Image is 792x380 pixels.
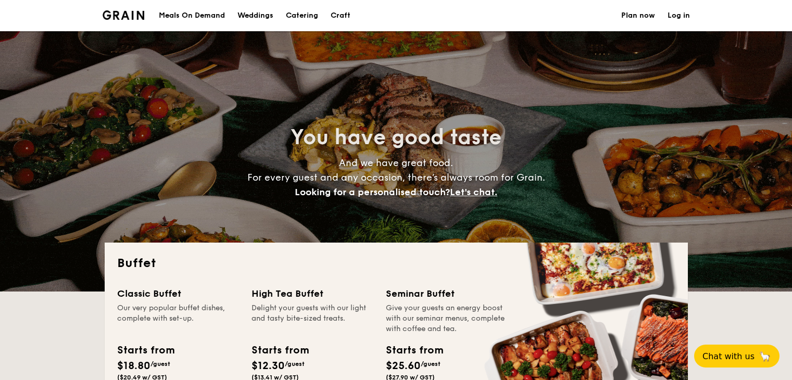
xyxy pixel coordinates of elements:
div: Give your guests an energy boost with our seminar menus, complete with coffee and tea. [386,303,508,334]
div: Starts from [252,343,308,358]
span: Let's chat. [450,186,497,198]
div: Our very popular buffet dishes, complete with set-up. [117,303,239,334]
span: $12.30 [252,360,285,372]
div: Starts from [117,343,174,358]
span: /guest [150,360,170,368]
img: Grain [103,10,145,20]
span: Chat with us [702,351,755,361]
span: 🦙 [759,350,771,362]
div: High Tea Buffet [252,286,373,301]
h2: Buffet [117,255,675,272]
div: Classic Buffet [117,286,239,301]
span: $18.80 [117,360,150,372]
div: Seminar Buffet [386,286,508,301]
div: Delight your guests with our light and tasty bite-sized treats. [252,303,373,334]
span: $25.60 [386,360,421,372]
a: Logotype [103,10,145,20]
div: Starts from [386,343,443,358]
span: /guest [285,360,305,368]
button: Chat with us🦙 [694,345,780,368]
span: /guest [421,360,441,368]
